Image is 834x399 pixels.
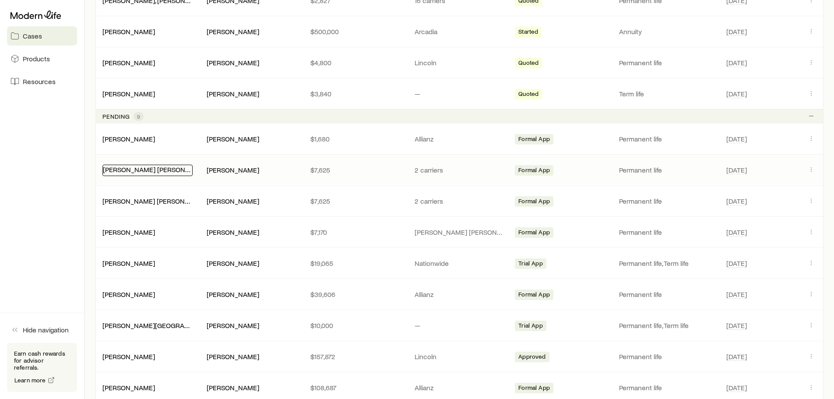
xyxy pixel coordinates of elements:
[726,134,747,143] span: [DATE]
[619,228,716,237] p: Permanent life
[102,290,155,299] div: [PERSON_NAME]
[207,166,259,175] div: [PERSON_NAME]
[14,377,46,383] span: Learn more
[518,135,550,145] span: Formal App
[207,383,259,392] div: [PERSON_NAME]
[518,166,550,176] span: Formal App
[207,197,259,206] div: [PERSON_NAME]
[415,89,505,98] p: —
[7,320,77,339] button: Hide navigation
[23,54,50,63] span: Products
[102,383,155,392] a: [PERSON_NAME]
[310,290,401,299] p: $39,606
[207,27,259,36] div: [PERSON_NAME]
[103,165,210,173] a: [PERSON_NAME] [PERSON_NAME]
[619,383,716,392] p: Permanent life
[102,89,155,98] a: [PERSON_NAME]
[518,90,538,99] span: Quoted
[207,321,259,330] div: [PERSON_NAME]
[726,321,747,330] span: [DATE]
[310,352,401,361] p: $157,872
[102,197,193,206] div: [PERSON_NAME] [PERSON_NAME]
[726,352,747,361] span: [DATE]
[207,228,259,237] div: [PERSON_NAME]
[415,27,505,36] p: Arcadia
[102,89,155,99] div: [PERSON_NAME]
[207,58,259,67] div: [PERSON_NAME]
[102,352,155,360] a: [PERSON_NAME]
[102,259,155,268] div: [PERSON_NAME]
[619,290,716,299] p: Permanent life
[102,197,209,205] a: [PERSON_NAME] [PERSON_NAME]
[726,290,747,299] span: [DATE]
[310,259,401,268] p: $19,065
[102,290,155,298] a: [PERSON_NAME]
[726,166,747,174] span: [DATE]
[518,291,550,300] span: Formal App
[726,228,747,237] span: [DATE]
[518,353,545,362] span: Approved
[102,321,193,330] div: [PERSON_NAME][GEOGRAPHIC_DATA]
[726,89,747,98] span: [DATE]
[415,166,505,174] p: 2 carriers
[23,325,69,334] span: Hide navigation
[102,352,155,361] div: [PERSON_NAME]
[619,58,716,67] p: Permanent life
[619,27,716,36] p: Annuity
[23,77,56,86] span: Resources
[310,58,401,67] p: $4,800
[726,27,747,36] span: [DATE]
[102,259,155,267] a: [PERSON_NAME]
[415,228,505,237] p: [PERSON_NAME] [PERSON_NAME]
[310,27,401,36] p: $500,000
[726,197,747,205] span: [DATE]
[310,321,401,330] p: $10,000
[102,27,155,35] a: [PERSON_NAME]
[619,352,716,361] p: Permanent life
[7,72,77,91] a: Resources
[518,28,538,37] span: Started
[415,259,505,268] p: Nationwide
[415,321,505,330] p: —
[207,259,259,268] div: [PERSON_NAME]
[619,321,716,330] p: Permanent life, Term life
[726,259,747,268] span: [DATE]
[518,260,542,269] span: Trial App
[310,89,401,98] p: $3,840
[619,259,716,268] p: Permanent life, Term life
[102,58,155,67] a: [PERSON_NAME]
[619,197,716,205] p: Permanent life
[137,113,140,120] span: 9
[102,134,155,143] a: [PERSON_NAME]
[415,383,505,392] p: Allianz
[310,197,401,205] p: $7,625
[102,321,221,329] a: [PERSON_NAME][GEOGRAPHIC_DATA]
[310,228,401,237] p: $7,170
[415,197,505,205] p: 2 carriers
[619,89,716,98] p: Term life
[7,49,77,68] a: Products
[207,89,259,99] div: [PERSON_NAME]
[102,165,193,176] div: [PERSON_NAME] [PERSON_NAME]
[310,134,401,143] p: $1,680
[207,290,259,299] div: [PERSON_NAME]
[7,343,77,392] div: Earn cash rewards for advisor referrals.Learn more
[415,134,505,143] p: Allianz
[310,166,401,174] p: $7,625
[518,229,550,238] span: Formal App
[102,134,155,144] div: [PERSON_NAME]
[518,59,538,68] span: Quoted
[726,58,747,67] span: [DATE]
[518,198,550,207] span: Formal App
[619,166,716,174] p: Permanent life
[415,352,505,361] p: Lincoln
[310,383,401,392] p: $108,687
[207,134,259,144] div: [PERSON_NAME]
[619,134,716,143] p: Permanent life
[518,322,542,331] span: Trial App
[207,352,259,361] div: [PERSON_NAME]
[518,384,550,393] span: Formal App
[102,113,130,120] p: Pending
